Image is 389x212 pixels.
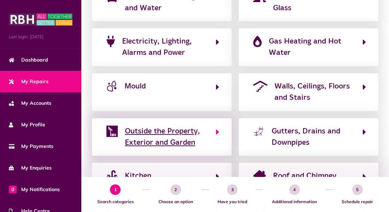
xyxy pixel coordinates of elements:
[253,126,265,137] img: leaking-pipe.png
[106,170,118,182] img: sink.png
[9,164,52,172] span: My Enquiries
[251,80,366,104] button: Walls, Ceilings, Floors and Stairs
[106,126,118,137] img: external.png
[92,199,139,205] span: Search categories
[336,199,378,205] span: Schedule repair
[9,56,48,64] span: Dashboard
[9,99,51,107] span: My Accounts
[352,184,363,195] span: 5
[273,170,336,182] span: Roof and Chimney
[125,126,209,149] span: Outside the Property, Exterior and Garden
[122,36,209,59] span: Electricity, Lighting, Alarms and Power
[269,36,355,59] span: Gas Heating and Hot Water
[104,170,219,182] button: Kitchen
[253,81,267,92] img: roof-stairs-purple.png
[104,125,219,149] button: Outside the Property, Exterior and Garden
[106,81,117,92] img: mould-icon.jpg
[110,184,121,195] span: 1
[9,185,17,193] span: 0
[251,125,366,149] button: Gutters, Drains and Downpipes
[9,143,53,150] span: My Payments
[9,34,72,40] span: Last login: [DATE]
[153,199,198,205] span: Choose an option
[9,78,48,85] span: My Repairs
[106,36,115,47] img: plug-solid-purple.png
[9,12,72,27] img: MyRBH
[251,170,366,182] button: Roof and Chimney
[213,199,253,205] span: Have you tried
[274,81,355,104] span: Walls, Ceilings, Floors and Stairs
[227,184,238,195] span: 3
[267,199,322,205] span: Additional information
[170,184,181,195] span: 2
[9,186,60,193] span: My Notifications
[9,121,45,128] span: My Profile
[253,170,266,182] img: house-chimney-solid-purple.png
[272,126,355,149] span: Gutters, Drains and Downpipes
[104,35,219,59] button: Electricity, Lighting, Alarms and Power
[253,36,262,47] img: fire-flame-simple-solid-purple.png
[251,35,366,59] button: Gas Heating and Hot Water
[289,184,300,195] span: 4
[104,80,219,104] button: Mould
[125,170,151,182] span: Kitchen
[124,81,146,92] span: Mould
